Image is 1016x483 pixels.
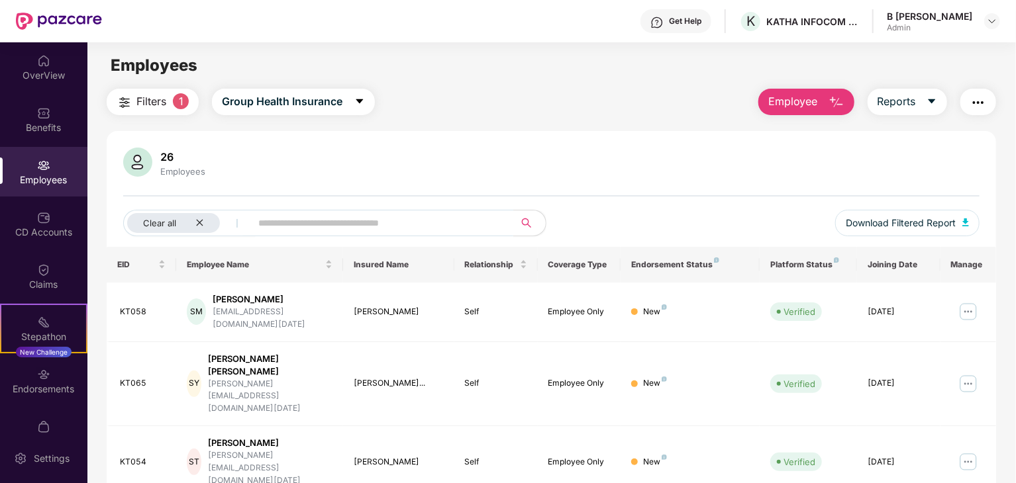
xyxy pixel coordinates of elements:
[208,353,332,378] div: [PERSON_NAME] [PERSON_NAME]
[187,449,201,475] div: ST
[343,247,454,283] th: Insured Name
[650,16,664,29] img: svg+xml;base64,PHN2ZyBpZD0iSGVscC0zMngzMiIgeG1sbnM9Imh0dHA6Ly93d3cudzMub3JnLzIwMDAvc3ZnIiB3aWR0aD...
[513,218,539,228] span: search
[784,305,815,318] div: Verified
[107,247,176,283] th: EID
[766,15,859,28] div: KATHA INFOCOM PRIVATE LIMITED
[958,301,979,322] img: manageButton
[465,456,527,468] div: Self
[143,218,176,228] span: Clear all
[37,211,50,224] img: svg+xml;base64,PHN2ZyBpZD0iQ0RfQWNjb3VudHMiIGRhdGEtbmFtZT0iQ0QgQWNjb3VudHMiIHhtbG5zPSJodHRwOi8vd3...
[887,10,972,22] div: B [PERSON_NAME]
[768,93,818,110] span: Employee
[117,95,132,110] img: svg+xml;base64,PHN2ZyB4bWxucz0iaHR0cDovL3d3dy53My5vcmcvMjAwMC9zdmciIHdpZHRoPSIyNCIgaGVpZ2h0PSIyNC...
[14,452,27,465] img: svg+xml;base64,PHN2ZyBpZD0iU2V0dGluZy0yMHgyMCIgeG1sbnM9Imh0dHA6Ly93d3cudzMub3JnLzIwMDAvc3ZnIiB3aW...
[222,93,342,110] span: Group Health Insurance
[758,89,854,115] button: Employee
[37,263,50,277] img: svg+xml;base64,PHN2ZyBpZD0iQ2xhaW0iIHhtbG5zPSJodHRwOi8vd3d3LnczLm9yZy8yMDAwL3N2ZyIgd2lkdGg9IjIwIi...
[195,218,204,227] span: close
[111,56,197,75] span: Employees
[37,316,50,329] img: svg+xml;base64,PHN2ZyB4bWxucz0iaHR0cDovL3d3dy53My5vcmcvMjAwMC9zdmciIHdpZHRoPSIyMSIgaGVpZ2h0PSIyMC...
[213,293,332,306] div: [PERSON_NAME]
[454,247,538,283] th: Relationship
[868,306,930,318] div: [DATE]
[746,13,755,29] span: K
[878,93,916,110] span: Reports
[465,259,517,270] span: Relationship
[987,16,997,26] img: svg+xml;base64,PHN2ZyBpZD0iRHJvcGRvd24tMzJ4MzIiIHhtbG5zPSJodHRwOi8vd3d3LnczLm9yZy8yMDAwL3N2ZyIgd2...
[120,306,166,318] div: KT058
[123,148,152,177] img: svg+xml;base64,PHN2ZyB4bWxucz0iaHR0cDovL3d3dy53My5vcmcvMjAwMC9zdmciIHhtbG5zOnhsaW5rPSJodHRwOi8vd3...
[834,257,839,263] img: svg+xml;base64,PHN2ZyB4bWxucz0iaHR0cDovL3d3dy53My5vcmcvMjAwMC9zdmciIHdpZHRoPSI4IiBoZWlnaHQ9IjgiIH...
[1,330,86,343] div: Stepathon
[173,93,189,109] span: 1
[643,456,667,468] div: New
[120,456,166,468] div: KT054
[208,378,332,416] div: [PERSON_NAME][EMAIL_ADDRESS][DOMAIN_NAME][DATE]
[958,373,979,394] img: manageButton
[631,259,749,270] div: Endorsement Status
[37,420,50,433] img: svg+xml;base64,PHN2ZyBpZD0iTXlfT3JkZXJzIiBkYXRhLW5hbWU9Ik15IE9yZGVycyIgeG1sbnM9Imh0dHA6Ly93d3cudz...
[927,96,937,108] span: caret-down
[548,456,611,468] div: Employee Only
[107,89,199,115] button: Filters1
[37,107,50,120] img: svg+xml;base64,PHN2ZyBpZD0iQmVuZWZpdHMiIHhtbG5zPSJodHRwOi8vd3d3LnczLm9yZy8yMDAwL3N2ZyIgd2lkdGg9Ij...
[30,452,74,465] div: Settings
[538,247,621,283] th: Coverage Type
[37,368,50,381] img: svg+xml;base64,PHN2ZyBpZD0iRW5kb3JzZW1lbnRzIiB4bWxucz0iaHR0cDovL3d3dy53My5vcmcvMjAwMC9zdmciIHdpZH...
[643,377,667,390] div: New
[16,347,72,357] div: New Challenge
[158,166,208,177] div: Employees
[857,247,940,283] th: Joining Date
[887,22,972,33] div: Admin
[354,456,444,468] div: [PERSON_NAME]
[662,376,667,382] img: svg+xml;base64,PHN2ZyB4bWxucz0iaHR0cDovL3d3dy53My5vcmcvMjAwMC9zdmciIHdpZHRoPSI4IiBoZWlnaHQ9IjgiIH...
[158,150,208,163] div: 26
[354,306,444,318] div: [PERSON_NAME]
[187,371,201,397] div: SY
[136,93,166,110] span: Filters
[117,259,156,270] span: EID
[643,306,667,318] div: New
[37,54,50,67] img: svg+xml;base64,PHN2ZyBpZD0iSG9tZSIgeG1sbnM9Imh0dHA6Ly93d3cudzMub3JnLzIwMDAvc3ZnIiB3aWR0aD0iMjAiIG...
[662,455,667,460] img: svg+xml;base64,PHN2ZyB4bWxucz0iaHR0cDovL3d3dy53My5vcmcvMjAwMC9zdmciIHdpZHRoPSI4IiBoZWlnaHQ9IjgiIH...
[213,306,332,331] div: [EMAIL_ADDRESS][DOMAIN_NAME][DATE]
[16,13,102,30] img: New Pazcare Logo
[829,95,844,110] img: svg+xml;base64,PHN2ZyB4bWxucz0iaHR0cDovL3d3dy53My5vcmcvMjAwMC9zdmciIHhtbG5zOnhsaW5rPSJodHRwOi8vd3...
[970,95,986,110] img: svg+xml;base64,PHN2ZyB4bWxucz0iaHR0cDovL3d3dy53My5vcmcvMjAwMC9zdmciIHdpZHRoPSIyNCIgaGVpZ2h0PSIyNC...
[770,259,846,270] div: Platform Status
[662,304,667,310] img: svg+xml;base64,PHN2ZyB4bWxucz0iaHR0cDovL3d3dy53My5vcmcvMjAwMC9zdmciIHdpZHRoPSI4IiBoZWlnaHQ9IjgiIH...
[548,377,611,390] div: Employee Only
[940,247,996,283] th: Manage
[958,451,979,472] img: manageButton
[187,298,206,325] div: SM
[176,247,343,283] th: Employee Name
[187,259,323,270] span: Employee Name
[784,377,815,390] div: Verified
[208,437,332,449] div: [PERSON_NAME]
[465,306,527,318] div: Self
[212,89,375,115] button: Group Health Insurancecaret-down
[868,456,930,468] div: [DATE]
[962,218,969,226] img: svg+xml;base64,PHN2ZyB4bWxucz0iaHR0cDovL3d3dy53My5vcmcvMjAwMC9zdmciIHhtbG5zOnhsaW5rPSJodHRwOi8vd3...
[784,455,815,468] div: Verified
[465,377,527,390] div: Self
[120,377,166,390] div: KT065
[123,210,256,236] button: Clear allclose
[868,89,947,115] button: Reportscaret-down
[548,306,611,318] div: Employee Only
[669,16,701,26] div: Get Help
[354,96,365,108] span: caret-down
[868,377,930,390] div: [DATE]
[37,159,50,172] img: svg+xml;base64,PHN2ZyBpZD0iRW1wbG95ZWVzIiB4bWxucz0iaHR0cDovL3d3dy53My5vcmcvMjAwMC9zdmciIHdpZHRoPS...
[846,216,956,230] span: Download Filtered Report
[835,210,980,236] button: Download Filtered Report
[354,377,444,390] div: [PERSON_NAME]...
[714,257,719,263] img: svg+xml;base64,PHN2ZyB4bWxucz0iaHR0cDovL3d3dy53My5vcmcvMjAwMC9zdmciIHdpZHRoPSI4IiBoZWlnaHQ9IjgiIH...
[513,210,546,236] button: search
